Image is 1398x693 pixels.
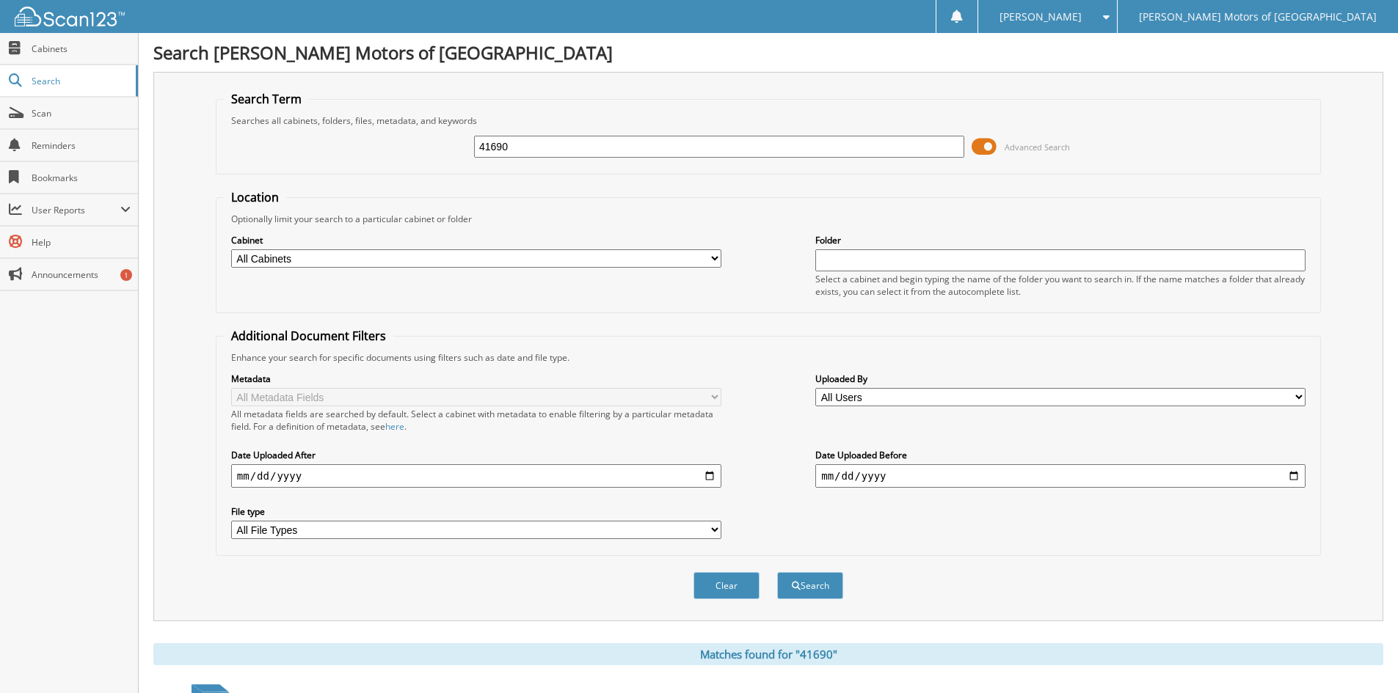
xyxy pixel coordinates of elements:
button: Clear [693,572,760,599]
label: Date Uploaded Before [815,449,1306,461]
input: end [815,464,1306,488]
div: All metadata fields are searched by default. Select a cabinet with metadata to enable filtering b... [231,408,721,433]
span: Scan [32,107,131,120]
label: Uploaded By [815,373,1306,385]
div: Matches found for "41690" [153,643,1383,665]
img: scan123-logo-white.svg [15,7,125,26]
span: Reminders [32,139,131,152]
label: File type [231,505,721,518]
legend: Additional Document Filters [224,328,393,344]
label: Folder [815,234,1306,246]
span: Bookmarks [32,172,131,184]
div: Select a cabinet and begin typing the name of the folder you want to search in. If the name match... [815,273,1306,298]
div: Enhance your search for specific documents using filters such as date and file type. [224,351,1313,364]
span: Announcements [32,268,131,281]
span: [PERSON_NAME] [1000,12,1082,21]
span: [PERSON_NAME] Motors of [GEOGRAPHIC_DATA] [1139,12,1377,21]
label: Date Uploaded After [231,449,721,461]
input: start [231,464,721,488]
span: Search [32,75,128,87]
label: Cabinet [231,234,721,246]
legend: Search Term [224,91,309,107]
span: Cabinets [32,43,131,55]
legend: Location [224,189,286,205]
div: Optionally limit your search to a particular cabinet or folder [224,213,1313,225]
div: Searches all cabinets, folders, files, metadata, and keywords [224,114,1313,127]
a: here [385,420,404,433]
div: 1 [120,269,132,281]
span: Help [32,236,131,249]
span: Advanced Search [1005,142,1070,153]
button: Search [777,572,843,599]
h1: Search [PERSON_NAME] Motors of [GEOGRAPHIC_DATA] [153,40,1383,65]
label: Metadata [231,373,721,385]
span: User Reports [32,204,120,216]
